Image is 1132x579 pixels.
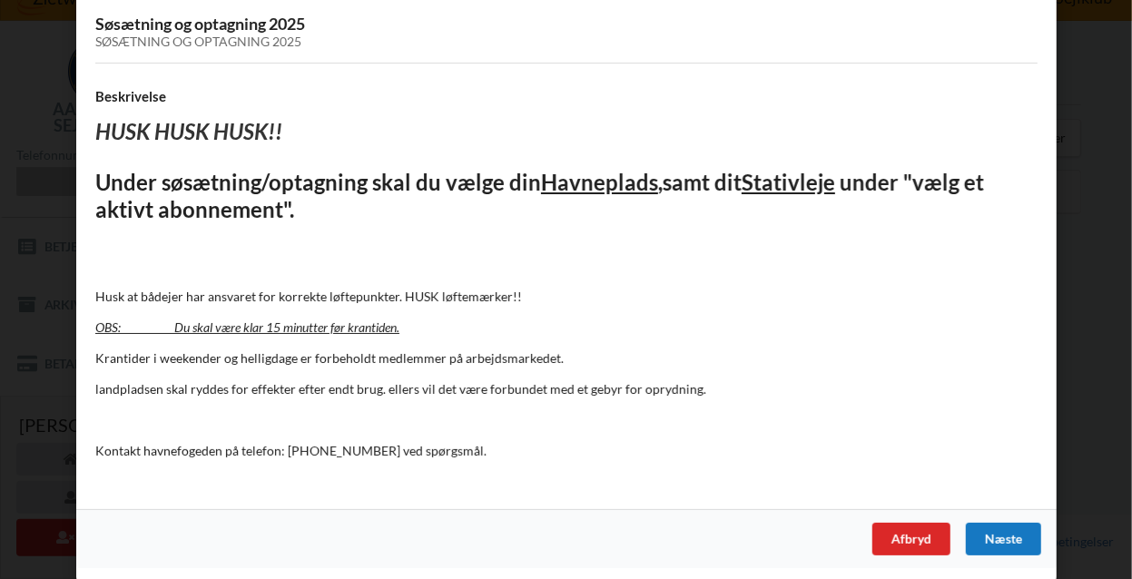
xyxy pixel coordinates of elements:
[95,118,282,144] i: HUSK HUSK HUSK!!
[95,349,1038,368] p: Krantider i weekender og helligdage er forbeholdt medlemmer på arbejdsmarkedet.
[95,34,1038,50] div: Søsætning og optagning 2025
[541,169,658,195] u: Havneplads
[95,14,1038,50] h3: Søsætning og optagning 2025
[95,88,1038,105] h4: Beskrivelse
[965,523,1040,555] div: Næste
[871,523,950,555] div: Afbryd
[742,169,835,195] u: Stativleje
[95,319,399,335] u: OBS: Du skal være klar 15 minutter før krantiden.
[658,169,663,195] u: ,
[95,380,1038,398] p: landpladsen skal ryddes for effekter efter endt brug. ellers vil det være forbundet med et gebyr ...
[95,442,1038,460] p: Kontakt havnefogeden på telefon: [PHONE_NUMBER] ved spørgsmål.
[95,288,1038,306] p: Husk at bådejer har ansvaret for korrekte løftepunkter. HUSK løftemærker!!
[95,169,1038,225] h2: Under søsætning/optagning skal du vælge din samt dit under "vælg et aktivt abonnement".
